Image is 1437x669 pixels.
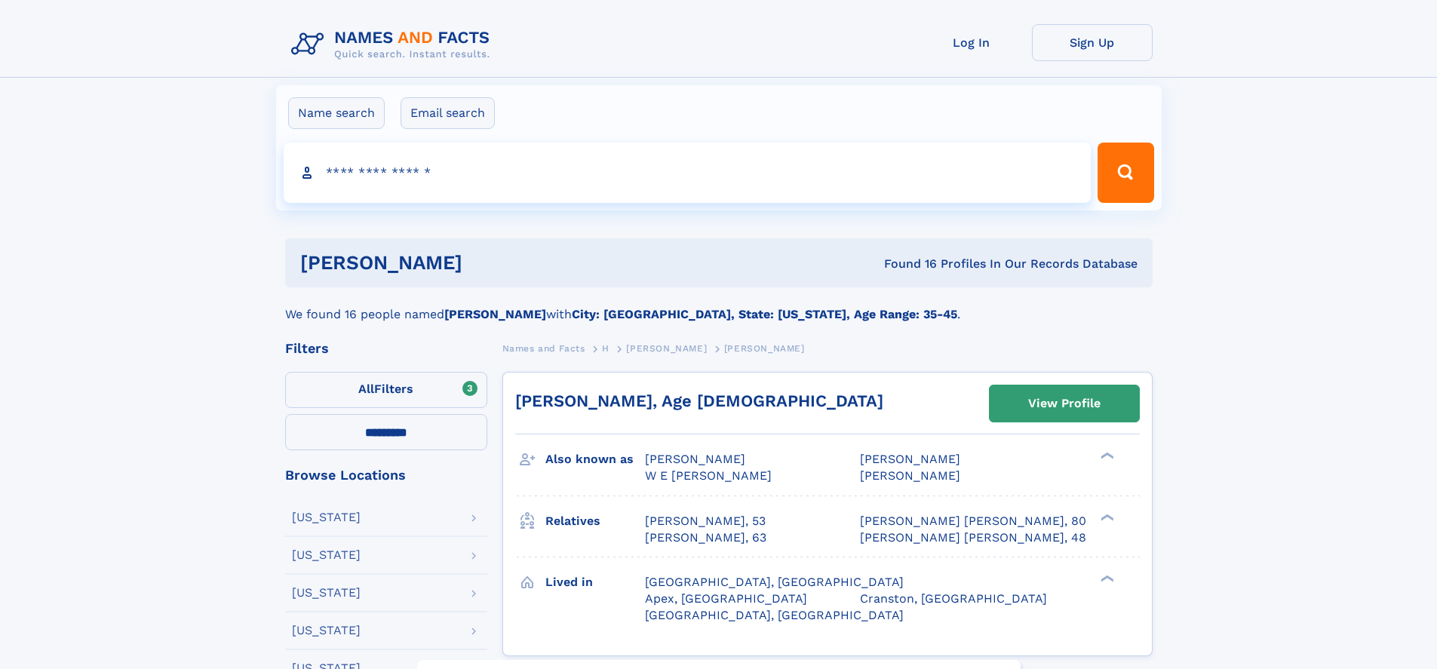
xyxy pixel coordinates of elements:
span: [PERSON_NAME] [645,452,745,466]
div: [US_STATE] [292,587,361,599]
h1: [PERSON_NAME] [300,253,674,272]
div: ❯ [1097,451,1115,461]
a: [PERSON_NAME], Age [DEMOGRAPHIC_DATA] [515,391,883,410]
span: [GEOGRAPHIC_DATA], [GEOGRAPHIC_DATA] [645,608,904,622]
input: search input [284,143,1092,203]
b: City: [GEOGRAPHIC_DATA], State: [US_STATE], Age Range: 35-45 [572,307,957,321]
h3: Relatives [545,508,645,534]
a: H [602,339,609,358]
a: [PERSON_NAME] [PERSON_NAME], 48 [860,529,1086,546]
img: Logo Names and Facts [285,24,502,65]
div: [US_STATE] [292,549,361,561]
span: Cranston, [GEOGRAPHIC_DATA] [860,591,1047,606]
label: Email search [401,97,495,129]
div: Filters [285,342,487,355]
a: Sign Up [1032,24,1153,61]
label: Filters [285,372,487,408]
span: W E [PERSON_NAME] [645,468,772,483]
span: H [602,343,609,354]
span: [PERSON_NAME] [860,452,960,466]
a: Log In [911,24,1032,61]
button: Search Button [1098,143,1153,203]
div: ❯ [1097,512,1115,522]
a: View Profile [990,385,1139,422]
label: Name search [288,97,385,129]
div: [US_STATE] [292,511,361,523]
span: Apex, [GEOGRAPHIC_DATA] [645,591,807,606]
a: Names and Facts [502,339,585,358]
span: [PERSON_NAME] [860,468,960,483]
div: Found 16 Profiles In Our Records Database [673,256,1138,272]
a: [PERSON_NAME] [PERSON_NAME], 80 [860,513,1086,529]
div: Browse Locations [285,468,487,482]
span: All [358,382,374,396]
div: ❯ [1097,573,1115,583]
a: [PERSON_NAME], 53 [645,513,766,529]
div: View Profile [1028,386,1101,421]
h3: Also known as [545,447,645,472]
span: [PERSON_NAME] [626,343,707,354]
b: [PERSON_NAME] [444,307,546,321]
span: [PERSON_NAME] [724,343,805,354]
a: [PERSON_NAME], 63 [645,529,766,546]
h3: Lived in [545,569,645,595]
div: [US_STATE] [292,625,361,637]
div: We found 16 people named with . [285,287,1153,324]
span: [GEOGRAPHIC_DATA], [GEOGRAPHIC_DATA] [645,575,904,589]
a: [PERSON_NAME] [626,339,707,358]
